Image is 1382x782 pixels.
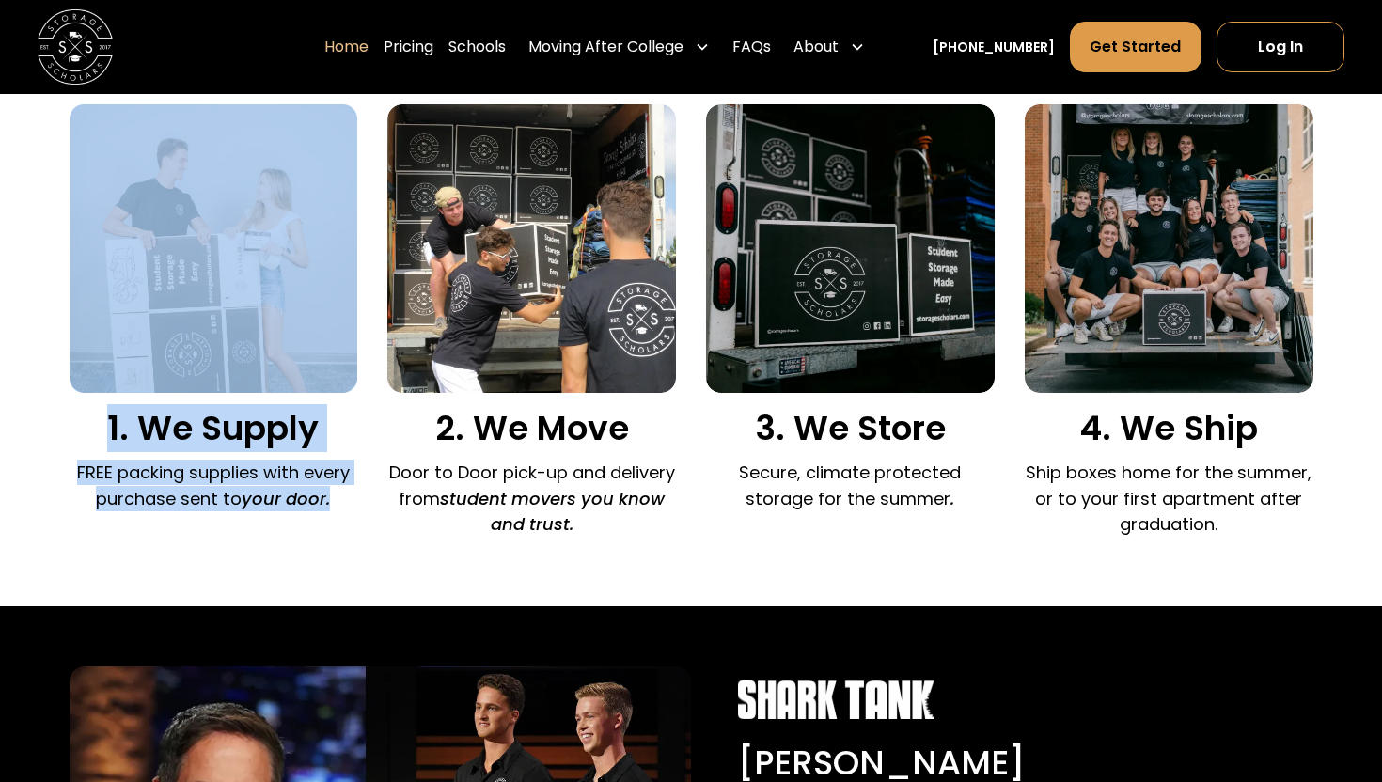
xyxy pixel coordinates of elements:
[387,104,676,393] img: Door to door pick and delivery.
[440,487,665,536] em: student movers you know and trust.
[521,21,717,73] div: Moving After College
[706,408,995,448] h3: 3. We Store
[1217,22,1344,72] a: Log In
[1070,22,1201,72] a: Get Started
[387,408,676,448] h3: 2. We Move
[706,460,995,510] p: Secure, climate protected storage for the summer
[528,36,683,58] div: Moving After College
[738,680,934,719] img: Shark Tank white logo.
[950,487,954,510] em: .
[1025,460,1313,536] p: Ship boxes home for the summer, or to your first apartment after graduation.
[70,104,358,393] img: We supply packing materials.
[933,38,1055,57] a: [PHONE_NUMBER]
[732,21,771,73] a: FAQs
[706,104,995,393] img: We store your boxes.
[384,21,433,73] a: Pricing
[448,21,506,73] a: Schools
[786,21,872,73] div: About
[1025,104,1313,393] img: We ship your belongings.
[242,487,330,510] em: your door.
[387,460,676,536] p: Door to Door pick-up and delivery from
[38,9,113,85] img: Storage Scholars main logo
[1025,408,1313,448] h3: 4. We Ship
[793,36,839,58] div: About
[70,408,358,448] h3: 1. We Supply
[324,21,369,73] a: Home
[70,460,358,510] p: FREE packing supplies with every purchase sent to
